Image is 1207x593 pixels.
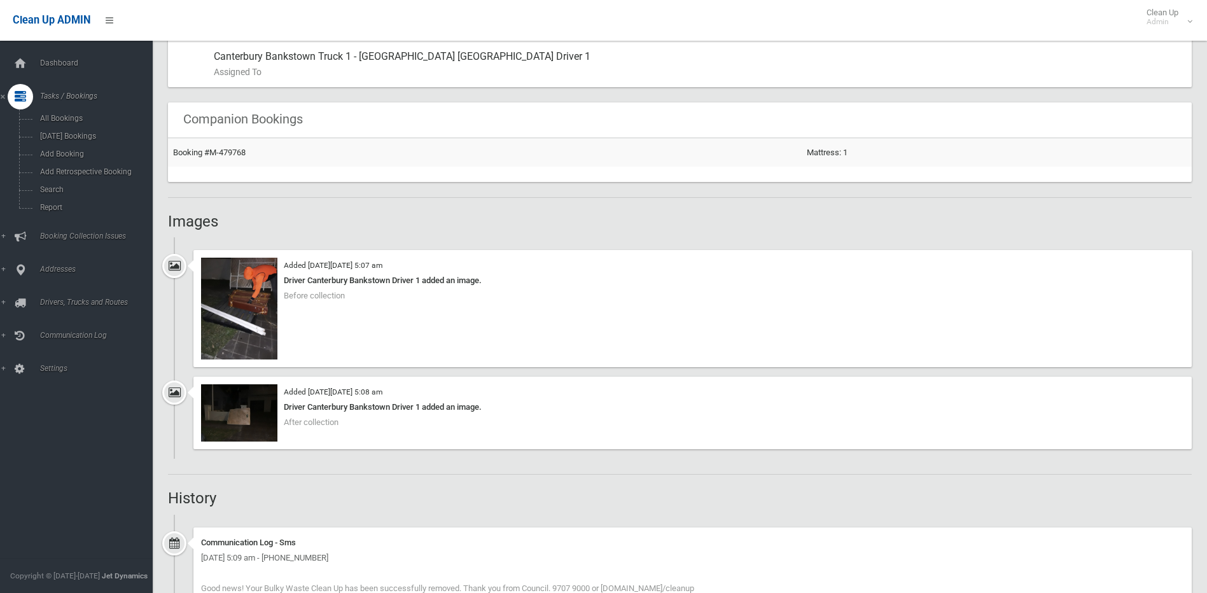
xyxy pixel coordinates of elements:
[168,490,1192,506] h2: History
[214,64,1182,80] small: Assigned To
[168,213,1192,230] h2: Images
[36,114,151,123] span: All Bookings
[201,550,1184,566] div: [DATE] 5:09 am - [PHONE_NUMBER]
[168,107,318,132] header: Companion Bookings
[284,291,345,300] span: Before collection
[201,384,277,442] img: 2025-09-0105.08.321709407438440971986.jpg
[284,261,382,270] small: Added [DATE][DATE] 5:07 am
[36,364,162,373] span: Settings
[201,258,277,359] img: 2025-09-0105.07.302674306497362137306.jpg
[802,138,1192,167] td: Mattress: 1
[36,132,151,141] span: [DATE] Bookings
[173,148,246,157] a: Booking #M-479768
[102,571,148,580] strong: Jet Dynamics
[36,150,151,158] span: Add Booking
[284,417,338,427] span: After collection
[1147,17,1178,27] small: Admin
[13,14,90,26] span: Clean Up ADMIN
[36,92,162,101] span: Tasks / Bookings
[201,273,1184,288] div: Driver Canterbury Bankstown Driver 1 added an image.
[201,535,1184,550] div: Communication Log - Sms
[36,298,162,307] span: Drivers, Trucks and Routes
[36,59,162,67] span: Dashboard
[36,167,151,176] span: Add Retrospective Booking
[1140,8,1191,27] span: Clean Up
[10,571,100,580] span: Copyright © [DATE]-[DATE]
[36,203,151,212] span: Report
[36,331,162,340] span: Communication Log
[201,400,1184,415] div: Driver Canterbury Bankstown Driver 1 added an image.
[284,387,382,396] small: Added [DATE][DATE] 5:08 am
[36,185,151,194] span: Search
[36,265,162,274] span: Addresses
[201,583,694,593] span: Good news! Your Bulky Waste Clean Up has been successfully removed. Thank you from Council. 9707 ...
[36,232,162,241] span: Booking Collection Issues
[214,41,1182,87] div: Canterbury Bankstown Truck 1 - [GEOGRAPHIC_DATA] [GEOGRAPHIC_DATA] Driver 1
